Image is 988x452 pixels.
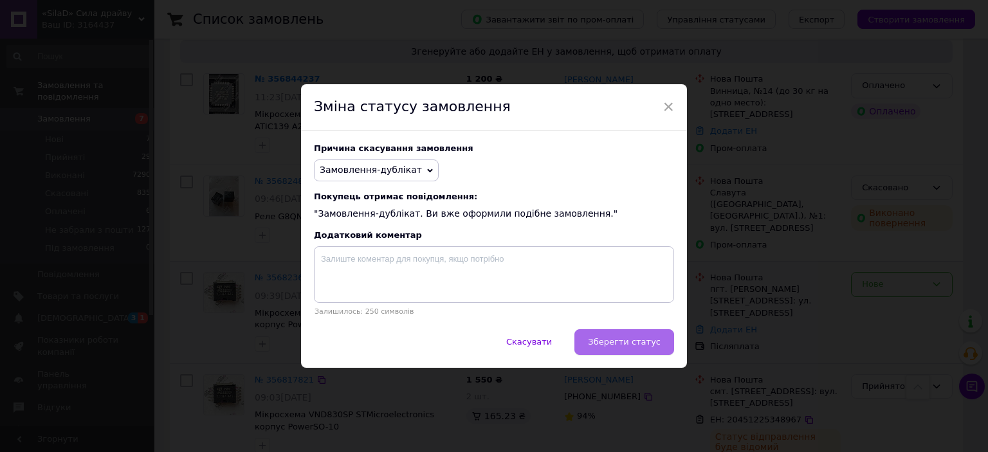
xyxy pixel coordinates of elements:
button: Зберегти статус [574,329,674,355]
span: Скасувати [506,337,552,347]
div: Зміна статусу замовлення [301,84,687,131]
button: Скасувати [493,329,565,355]
p: Залишилось: 250 символів [314,307,674,316]
div: Причина скасування замовлення [314,143,674,153]
div: Додатковий коментар [314,230,674,240]
div: "Замовлення-дублікат. Ви вже оформили подібне замовлення." [314,192,674,221]
span: Замовлення-дублікат [320,165,422,175]
span: × [663,96,674,118]
span: Покупець отримає повідомлення: [314,192,674,201]
span: Зберегти статус [588,337,661,347]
